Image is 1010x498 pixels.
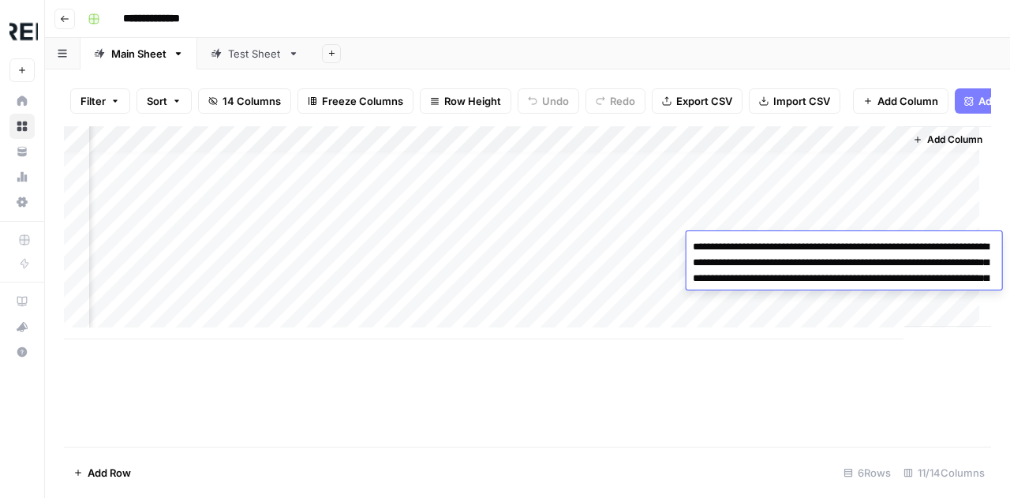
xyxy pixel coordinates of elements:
div: 11/14 Columns [897,460,991,485]
button: Workspace: Threepipe Reply [9,13,35,52]
span: Row Height [444,93,501,109]
span: 14 Columns [223,93,281,109]
div: Test Sheet [228,46,282,62]
button: Sort [137,88,192,114]
div: What's new? [10,315,34,339]
span: Undo [542,93,569,109]
span: Add Row [88,465,131,481]
span: Import CSV [773,93,830,109]
span: Export CSV [676,93,732,109]
div: Main Sheet [111,46,166,62]
button: Redo [585,88,645,114]
button: Add Column [853,88,948,114]
button: Import CSV [749,88,840,114]
a: Usage [9,164,35,189]
a: Test Sheet [197,38,312,69]
a: Browse [9,114,35,139]
span: Freeze Columns [322,93,403,109]
span: Add Column [877,93,938,109]
button: Filter [70,88,130,114]
img: Threepipe Reply Logo [9,18,38,47]
button: Undo [518,88,579,114]
a: Home [9,88,35,114]
button: Freeze Columns [297,88,413,114]
span: Sort [147,93,167,109]
button: Export CSV [652,88,743,114]
a: Main Sheet [80,38,197,69]
button: Add Column [907,129,989,150]
a: Your Data [9,139,35,164]
a: Settings [9,189,35,215]
button: 14 Columns [198,88,291,114]
span: Add Column [927,133,982,147]
span: Redo [610,93,635,109]
a: AirOps Academy [9,289,35,314]
span: Filter [80,93,106,109]
div: 6 Rows [837,460,897,485]
button: Help + Support [9,339,35,365]
button: What's new? [9,314,35,339]
button: Add Row [64,460,140,485]
button: Row Height [420,88,511,114]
